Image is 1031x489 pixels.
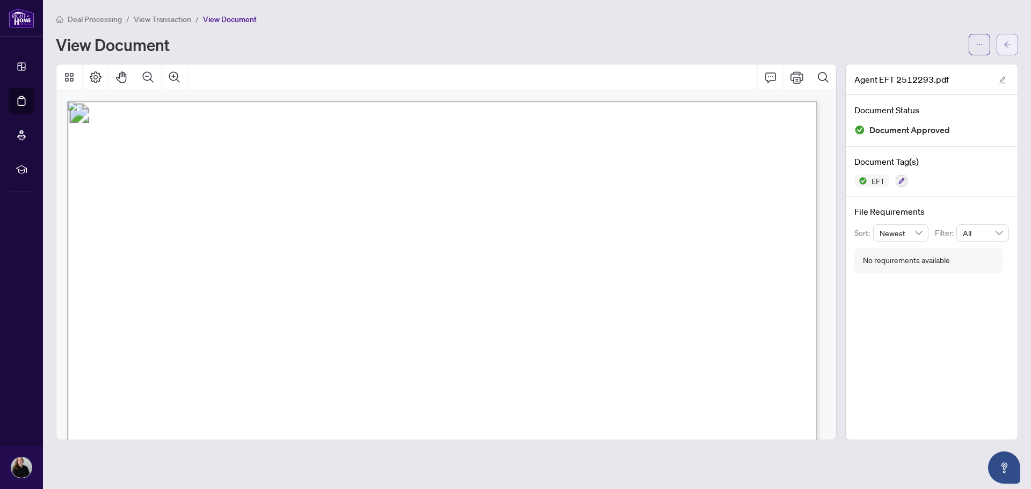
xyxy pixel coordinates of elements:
[988,451,1020,484] button: Open asap
[1004,41,1011,48] span: arrow-left
[854,174,867,187] img: Status Icon
[963,225,1003,241] span: All
[854,155,1009,168] h4: Document Tag(s)
[935,227,956,239] p: Filter:
[863,254,950,266] div: No requirements available
[68,14,122,24] span: Deal Processing
[56,36,170,53] h1: View Document
[854,73,949,86] span: Agent EFT 2512293.pdf
[854,125,865,135] img: Document Status
[195,13,199,25] li: /
[203,14,257,24] span: View Document
[126,13,129,25] li: /
[869,123,950,137] span: Document Approved
[976,41,983,48] span: ellipsis
[854,205,1009,218] h4: File Requirements
[134,14,191,24] span: View Transaction
[9,8,34,28] img: logo
[999,76,1006,84] span: edit
[854,104,1009,116] h4: Document Status
[880,225,923,241] span: Newest
[854,227,873,239] p: Sort:
[11,457,32,478] img: Profile Icon
[56,16,63,23] span: home
[867,177,889,185] span: EFT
